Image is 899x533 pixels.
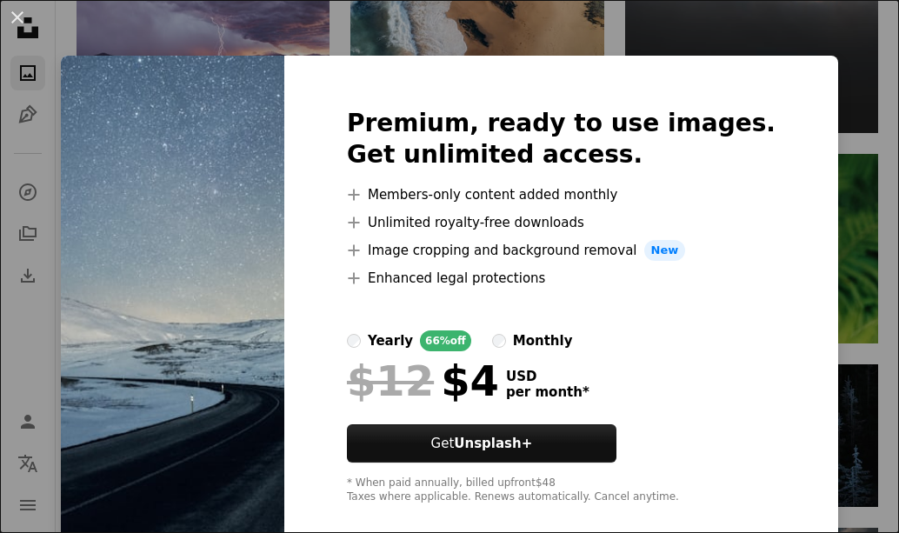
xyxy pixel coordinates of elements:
[347,424,616,463] button: GetUnsplash+
[347,108,776,170] h2: Premium, ready to use images. Get unlimited access.
[347,240,776,261] li: Image cropping and background removal
[506,384,589,400] span: per month *
[513,330,573,351] div: monthly
[506,369,589,384] span: USD
[368,330,413,351] div: yearly
[454,436,532,451] strong: Unsplash+
[492,334,506,348] input: monthly
[347,358,499,403] div: $4
[347,476,776,504] div: * When paid annually, billed upfront $48 Taxes where applicable. Renews automatically. Cancel any...
[347,268,776,289] li: Enhanced legal protections
[347,358,434,403] span: $12
[347,212,776,233] li: Unlimited royalty-free downloads
[644,240,686,261] span: New
[347,184,776,205] li: Members-only content added monthly
[347,334,361,348] input: yearly66%off
[420,330,471,351] div: 66% off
